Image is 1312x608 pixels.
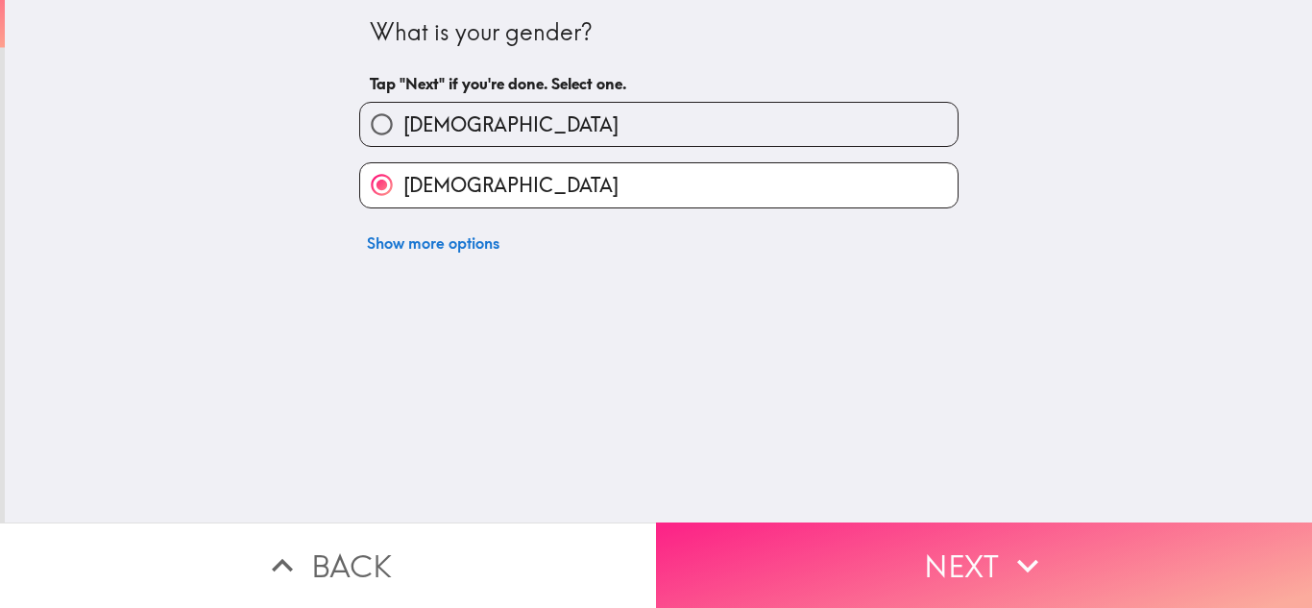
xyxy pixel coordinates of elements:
span: [DEMOGRAPHIC_DATA] [403,111,619,138]
div: What is your gender? [370,16,948,49]
button: [DEMOGRAPHIC_DATA] [360,103,958,146]
h6: Tap "Next" if you're done. Select one. [370,73,948,94]
button: Show more options [359,224,507,262]
button: Next [656,523,1312,608]
span: [DEMOGRAPHIC_DATA] [403,172,619,199]
button: [DEMOGRAPHIC_DATA] [360,163,958,207]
